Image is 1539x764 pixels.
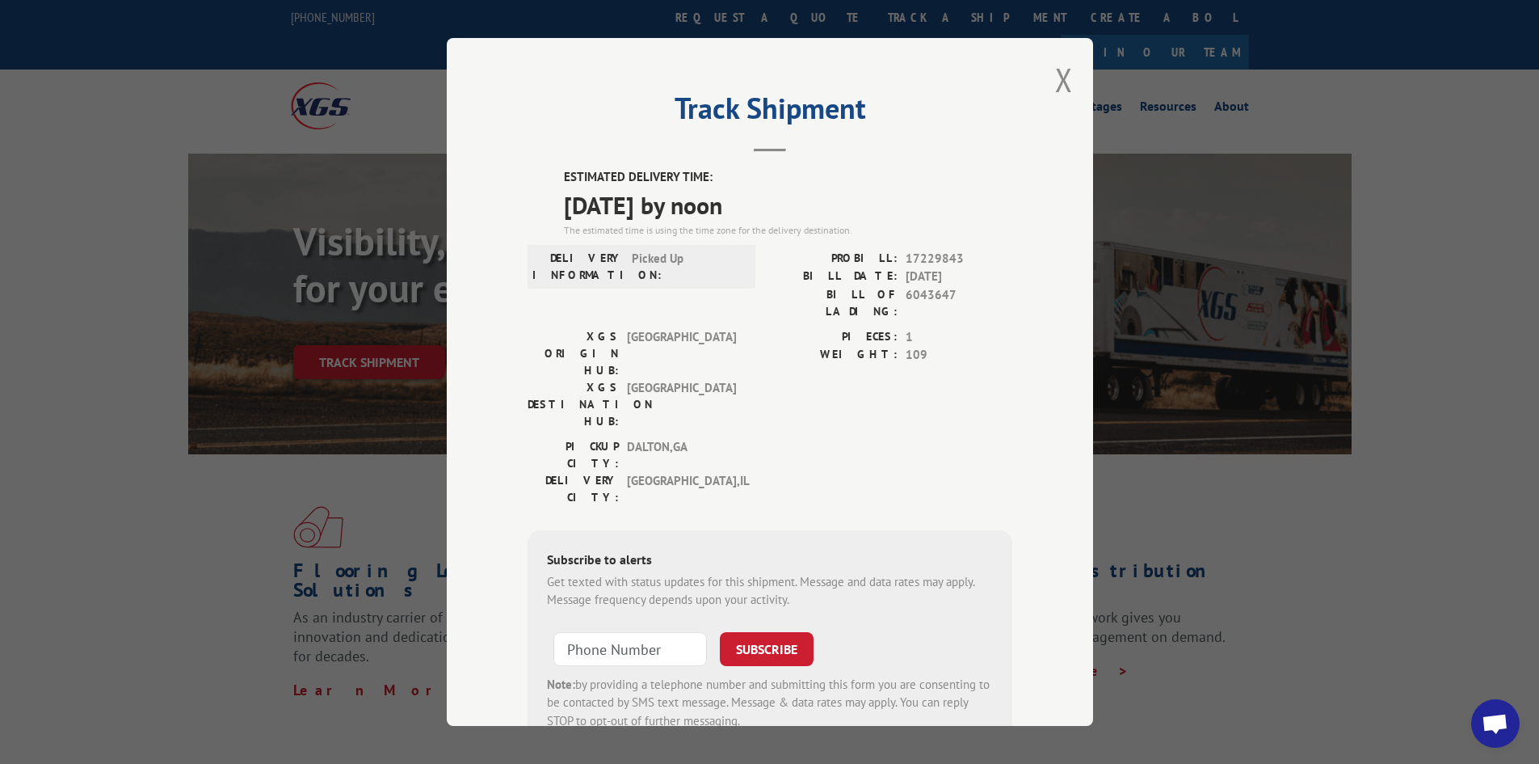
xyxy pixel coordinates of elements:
h2: Track Shipment [528,97,1012,128]
div: by providing a telephone number and submitting this form you are consenting to be contacted by SM... [547,676,993,731]
strong: Note: [547,677,575,692]
span: [GEOGRAPHIC_DATA] [627,328,736,379]
label: PROBILL: [770,250,898,268]
span: [DATE] [906,268,1012,286]
label: XGS DESTINATION HUB: [528,379,619,430]
label: DELIVERY INFORMATION: [532,250,624,284]
div: Open chat [1471,699,1520,748]
span: 17229843 [906,250,1012,268]
span: 6043647 [906,286,1012,320]
span: [GEOGRAPHIC_DATA] [627,379,736,430]
button: SUBSCRIBE [720,632,814,666]
span: DALTON , GA [627,438,736,472]
label: WEIGHT: [770,346,898,365]
label: PICKUP CITY: [528,438,619,472]
label: BILL OF LADING: [770,286,898,320]
label: PIECES: [770,328,898,347]
span: Picked Up [632,250,741,284]
div: Get texted with status updates for this shipment. Message and data rates may apply. Message frequ... [547,573,993,610]
label: ESTIMATED DELIVERY TIME: [564,168,1012,187]
span: [GEOGRAPHIC_DATA] , IL [627,472,736,506]
button: Close modal [1055,58,1073,101]
span: [DATE] by noon [564,187,1012,223]
div: Subscribe to alerts [547,550,993,573]
div: The estimated time is using the time zone for the delivery destination. [564,223,1012,238]
label: XGS ORIGIN HUB: [528,328,619,379]
input: Phone Number [553,632,707,666]
span: 1 [906,328,1012,347]
label: BILL DATE: [770,268,898,286]
span: 109 [906,346,1012,365]
label: DELIVERY CITY: [528,472,619,506]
